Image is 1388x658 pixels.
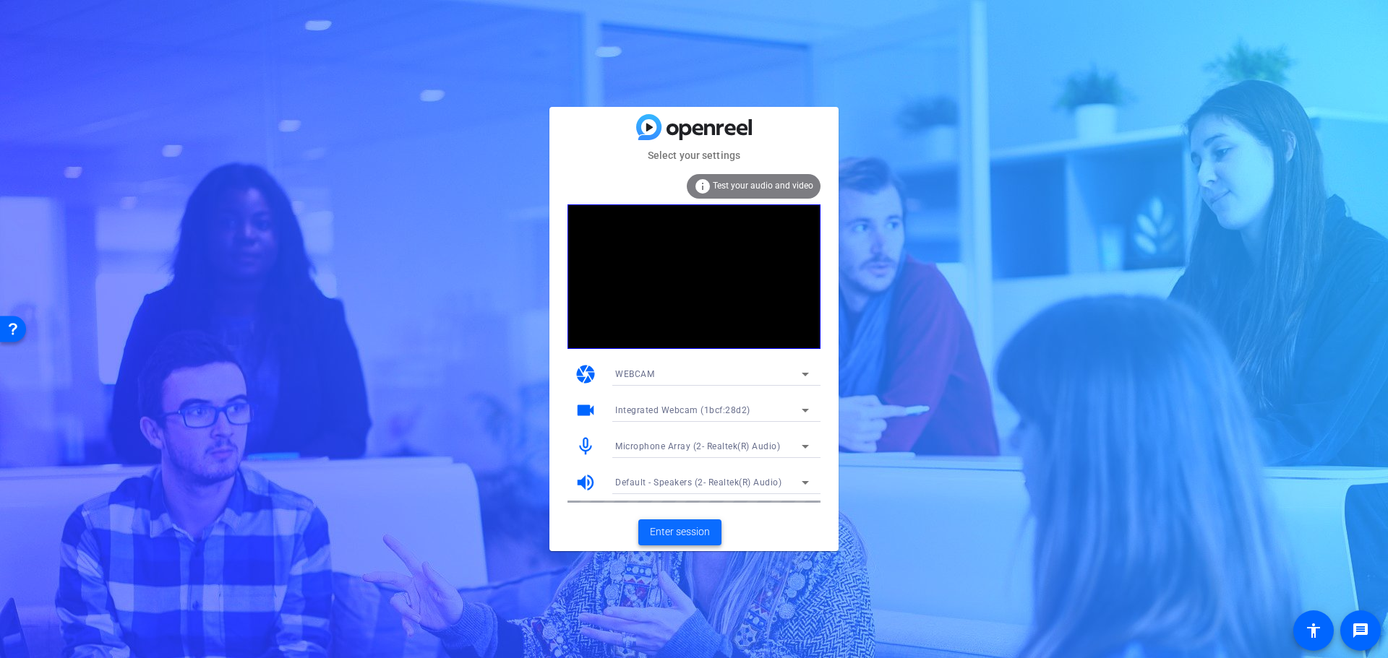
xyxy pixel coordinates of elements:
span: WEBCAM [615,369,654,379]
mat-icon: volume_up [575,472,596,493]
span: Integrated Webcam (1bcf:28d2) [615,405,750,415]
span: Test your audio and video [713,181,813,191]
span: Microphone Array (2- Realtek(R) Audio) [615,441,780,451]
mat-icon: mic_none [575,436,596,457]
img: blue-gradient.svg [636,114,752,139]
span: Enter session [650,524,710,540]
mat-card-subtitle: Select your settings [549,147,839,163]
mat-icon: info [694,178,711,195]
mat-icon: accessibility [1305,622,1322,639]
span: Default - Speakers (2- Realtek(R) Audio) [615,477,781,488]
mat-icon: videocam [575,399,596,421]
button: Enter session [638,519,721,545]
mat-icon: camera [575,363,596,385]
mat-icon: message [1352,622,1369,639]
